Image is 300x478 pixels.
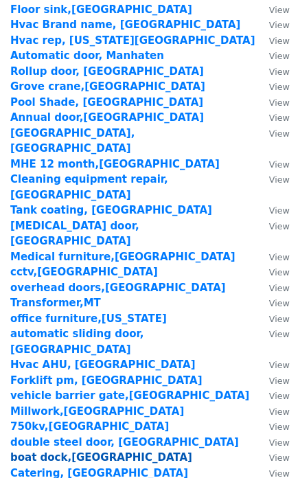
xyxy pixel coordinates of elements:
a: View [255,282,290,294]
a: View [255,220,290,232]
a: View [255,49,290,62]
small: View [269,113,290,123]
small: View [269,36,290,46]
a: vehicle barrier gate,[GEOGRAPHIC_DATA] [10,389,249,402]
small: View [269,5,290,15]
a: Transformer,MT [10,297,101,309]
a: Hvac rep, [US_STATE][GEOGRAPHIC_DATA] [10,34,255,47]
a: [MEDICAL_DATA] door,[GEOGRAPHIC_DATA] [10,220,139,248]
small: View [269,98,290,108]
small: View [269,267,290,277]
small: View [269,376,290,386]
a: View [255,127,290,139]
a: boat dock,[GEOGRAPHIC_DATA] [10,451,192,464]
small: View [269,20,290,30]
a: View [255,111,290,124]
a: View [255,358,290,371]
a: Automatic door, Manhaten [10,49,164,62]
small: View [269,283,290,293]
a: cctv,[GEOGRAPHIC_DATA] [10,266,158,278]
a: Rollup door, [GEOGRAPHIC_DATA] [10,65,204,78]
a: Tank coating, [GEOGRAPHIC_DATA] [10,204,212,216]
small: View [269,159,290,170]
a: Cleaning equipment repair,[GEOGRAPHIC_DATA] [10,173,168,201]
small: View [269,128,290,139]
small: View [269,252,290,262]
a: Hvac Brand name, [GEOGRAPHIC_DATA] [10,19,240,31]
a: View [255,158,290,170]
a: View [255,3,290,16]
small: View [269,298,290,308]
a: View [255,405,290,418]
a: MHE 12 month,[GEOGRAPHIC_DATA] [10,158,220,170]
small: View [269,174,290,185]
a: Hvac AHU, [GEOGRAPHIC_DATA] [10,358,196,371]
a: double steel door, [GEOGRAPHIC_DATA] [10,436,239,448]
a: View [255,297,290,309]
small: View [269,329,290,339]
a: View [255,96,290,109]
a: Annual door,[GEOGRAPHIC_DATA] [10,111,204,124]
a: View [255,251,290,263]
small: View [269,205,290,216]
small: View [269,360,290,370]
small: View [269,391,290,401]
a: View [255,312,290,325]
a: View [255,389,290,402]
a: View [255,65,290,78]
a: overhead doors,[GEOGRAPHIC_DATA] [10,282,226,294]
a: 750kv,[GEOGRAPHIC_DATA] [10,420,169,433]
a: Floor sink,[GEOGRAPHIC_DATA] [10,3,192,16]
a: Medical furniture,[GEOGRAPHIC_DATA] [10,251,235,263]
small: View [269,51,290,61]
a: View [255,374,290,387]
a: View [255,328,290,340]
small: View [269,407,290,417]
small: View [269,314,290,324]
small: View [269,82,290,92]
a: automatic sliding door, [GEOGRAPHIC_DATA] [10,328,143,356]
a: View [255,19,290,31]
iframe: Chat Widget [231,412,300,478]
a: Millwork,[GEOGRAPHIC_DATA] [10,405,184,418]
a: View [255,204,290,216]
a: View [255,173,290,185]
a: Pool Shade, [GEOGRAPHIC_DATA] [10,96,203,109]
a: Grove crane,[GEOGRAPHIC_DATA] [10,80,205,93]
small: View [269,67,290,77]
a: View [255,34,290,47]
small: View [269,221,290,231]
a: View [255,80,290,93]
a: [GEOGRAPHIC_DATA],[GEOGRAPHIC_DATA] [10,127,135,155]
a: office furniture,[US_STATE] [10,312,167,325]
a: Forklift pm, [GEOGRAPHIC_DATA] [10,374,203,387]
a: View [255,266,290,278]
